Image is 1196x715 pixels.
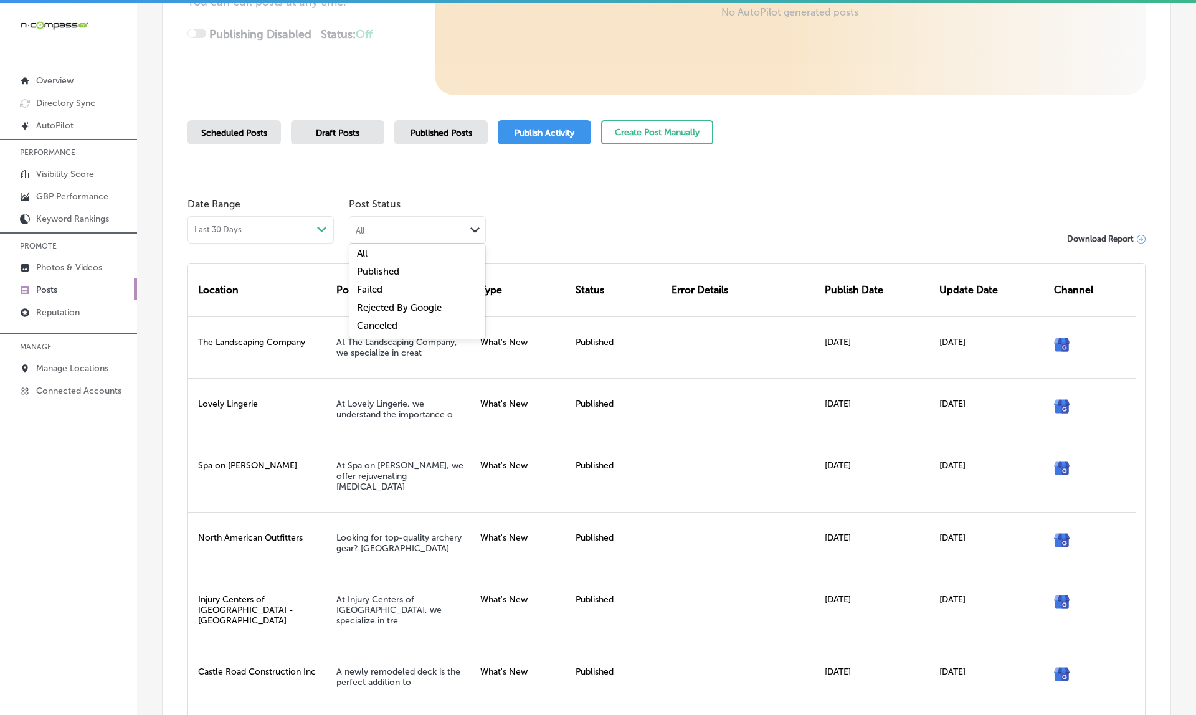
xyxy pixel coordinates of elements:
label: Rejected By Google [357,302,442,313]
div: What's New [475,378,571,440]
div: [DATE] [934,440,1049,512]
p: Visibility Score [36,169,94,179]
div: [DATE] [934,316,1049,378]
div: [DATE] [820,574,934,646]
p: Overview [36,75,74,86]
div: Error Details [667,264,820,316]
div: What's New [475,512,571,574]
div: Published [571,512,667,574]
div: Post Title [331,264,475,316]
a: At Lovely Lingerie, we understand the importance o [336,399,453,420]
div: Publish Date [820,264,934,316]
div: [DATE] [934,646,1049,708]
div: Injury Centers of [GEOGRAPHIC_DATA] - [GEOGRAPHIC_DATA] [188,574,331,646]
div: Type [475,264,571,316]
span: Scheduled Posts [201,128,267,138]
div: Update Date [934,264,1049,316]
div: [DATE] [934,574,1049,646]
img: 660ab0bf-5cc7-4cb8-ba1c-48b5ae0f18e60NCTV_CLogo_TV_Black_-500x88.png [20,19,88,31]
p: GBP Performance [36,191,108,202]
div: North American Outfitters [188,512,331,574]
div: [DATE] [820,512,934,574]
p: Directory Sync [36,98,95,108]
span: Last 30 Days [194,225,242,235]
p: Manage Locations [36,363,108,374]
div: [DATE] [820,316,934,378]
a: At Injury Centers of [GEOGRAPHIC_DATA], we specialize in tre [336,594,442,626]
a: Looking for top-quality archery gear? [GEOGRAPHIC_DATA] [336,533,462,554]
p: Keyword Rankings [36,214,109,224]
div: Published [571,646,667,708]
div: Published [571,440,667,512]
p: Posts [36,285,57,295]
div: Published [571,574,667,646]
div: [DATE] [820,378,934,440]
p: Photos & Videos [36,262,102,273]
label: Date Range [187,198,240,210]
p: AutoPilot [36,120,74,131]
div: All [356,225,364,235]
a: At Spa on [PERSON_NAME], we offer rejuvenating [MEDICAL_DATA] [336,460,463,492]
p: Reputation [36,307,80,318]
div: [DATE] [934,512,1049,574]
div: What's New [475,574,571,646]
div: Location [188,264,331,316]
label: Canceled [357,320,397,331]
label: Failed [357,284,382,295]
div: [DATE] [820,646,934,708]
span: Publish Activity [515,128,574,138]
div: [DATE] [820,440,934,512]
div: Channel [1049,264,1135,316]
div: What's New [475,646,571,708]
span: Download Report [1067,234,1134,244]
label: All [357,248,368,259]
a: A newly remodeled deck is the perfect addition to [336,666,460,688]
button: Create Post Manually [601,120,713,144]
span: Published Posts [411,128,472,138]
div: What's New [475,316,571,378]
div: What's New [475,440,571,512]
div: Spa on [PERSON_NAME] [188,440,331,512]
span: Post Status [349,198,486,210]
label: Published [357,266,399,277]
div: Lovely Lingerie [188,378,331,440]
a: At The Landscaping Company, we specialize in creat [336,337,457,358]
div: Status [571,264,667,316]
div: Published [571,316,667,378]
div: Castle Road Construction Inc [188,646,331,708]
div: [DATE] [934,378,1049,440]
div: The Landscaping Company [188,316,331,378]
div: Published [571,378,667,440]
span: Draft Posts [316,128,359,138]
p: Connected Accounts [36,386,121,396]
